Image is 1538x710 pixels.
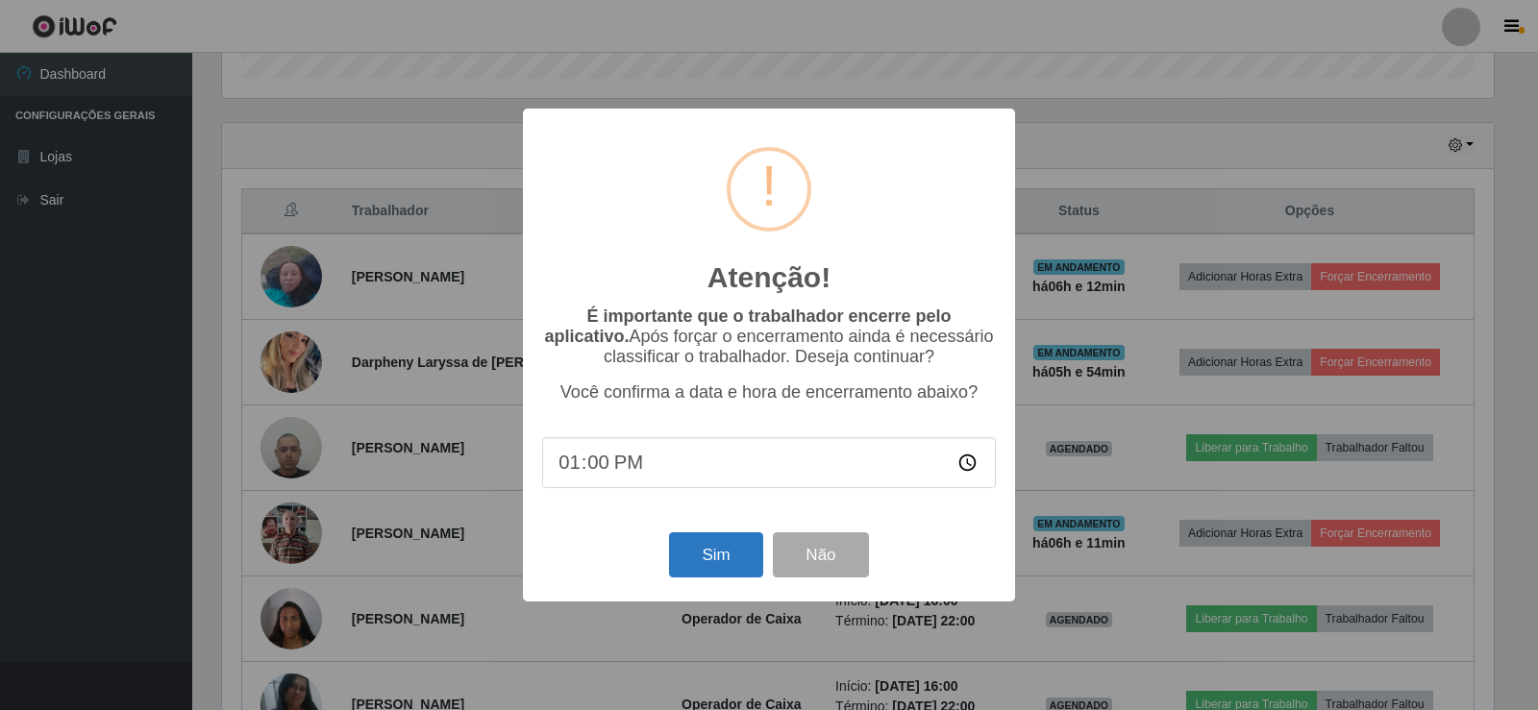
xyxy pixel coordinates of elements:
button: Sim [669,532,762,577]
b: É importante que o trabalhador encerre pelo aplicativo. [544,306,951,346]
p: Após forçar o encerramento ainda é necessário classificar o trabalhador. Deseja continuar? [542,306,996,367]
h2: Atenção! [707,260,831,295]
button: Não [773,532,868,577]
p: Você confirma a data e hora de encerramento abaixo? [542,382,996,403]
